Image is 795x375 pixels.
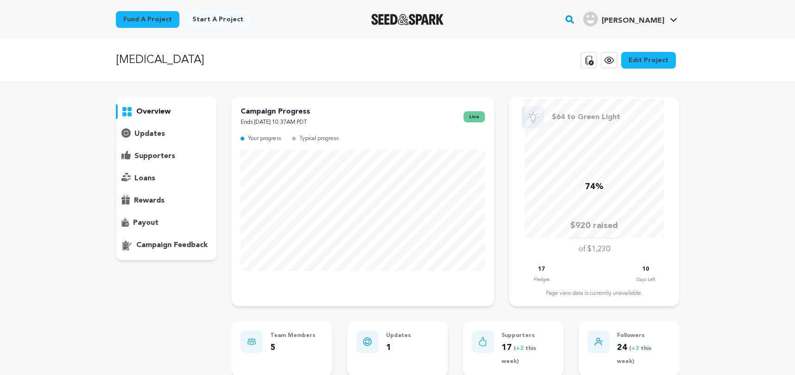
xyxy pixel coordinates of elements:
p: updates [134,128,165,140]
button: campaign feedback [116,238,217,253]
button: supporters [116,149,217,164]
a: Owen G.'s Profile [581,10,679,26]
div: Page view data is currently unavailable. [518,290,670,297]
img: Seed&Spark Logo Dark Mode [371,14,444,25]
span: [PERSON_NAME] [602,17,664,25]
p: 1 [386,341,411,355]
p: Pledges [534,275,550,284]
p: supporters [134,151,175,162]
span: +3 [631,346,641,351]
span: ( this week) [502,346,536,365]
p: 74% [585,180,604,194]
button: updates [116,127,217,141]
p: campaign feedback [136,240,208,251]
a: Edit Project [621,52,676,69]
button: overview [116,104,217,119]
span: ( this week) [617,346,652,365]
button: loans [116,171,217,186]
p: Updates [386,331,411,341]
p: Team Members [270,331,316,341]
p: 5 [270,341,316,355]
p: 17 [538,264,545,275]
a: Start a project [185,11,251,28]
p: Campaign Progress [241,106,310,117]
p: rewards [134,195,165,206]
p: 10 [642,264,649,275]
p: payout [133,217,159,229]
p: [MEDICAL_DATA] [116,52,204,69]
a: Seed&Spark Homepage [371,14,444,25]
p: Supporters [502,331,554,341]
p: Your progress [248,133,281,144]
p: overview [136,106,171,117]
p: loans [134,173,155,184]
img: user.png [583,12,598,26]
button: payout [116,216,217,230]
div: Owen G.'s Profile [583,12,664,26]
p: 24 [617,341,670,368]
span: +2 [516,346,525,351]
p: 17 [502,341,554,368]
button: rewards [116,193,217,208]
p: Typical progress [299,133,338,144]
a: Fund a project [116,11,179,28]
p: of $1,230 [579,244,610,255]
p: Followers [617,331,670,341]
span: live [464,111,485,122]
p: Ends [DATE] 10:37AM PDT [241,117,310,128]
p: Days Left [636,275,655,284]
span: Owen G.'s Profile [581,10,679,29]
